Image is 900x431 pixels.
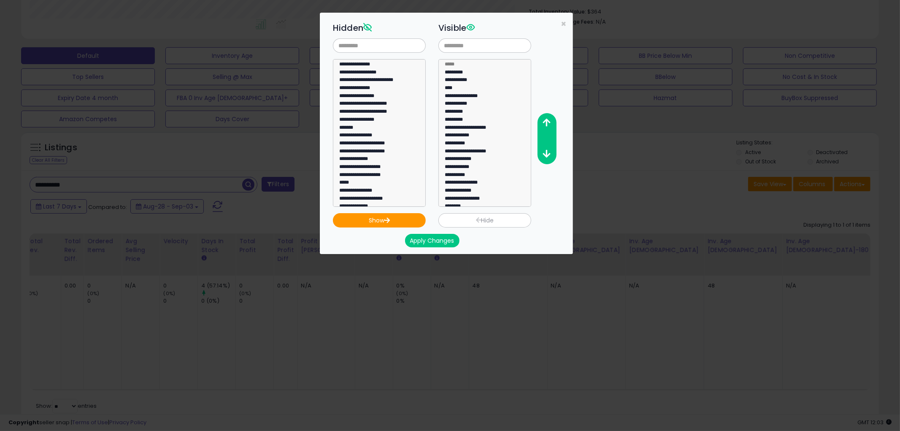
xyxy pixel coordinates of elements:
[333,213,426,228] button: Show
[438,213,531,228] button: Hide
[438,22,531,34] h3: Visible
[405,234,459,247] button: Apply Changes
[333,22,426,34] h3: Hidden
[561,18,566,30] span: ×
